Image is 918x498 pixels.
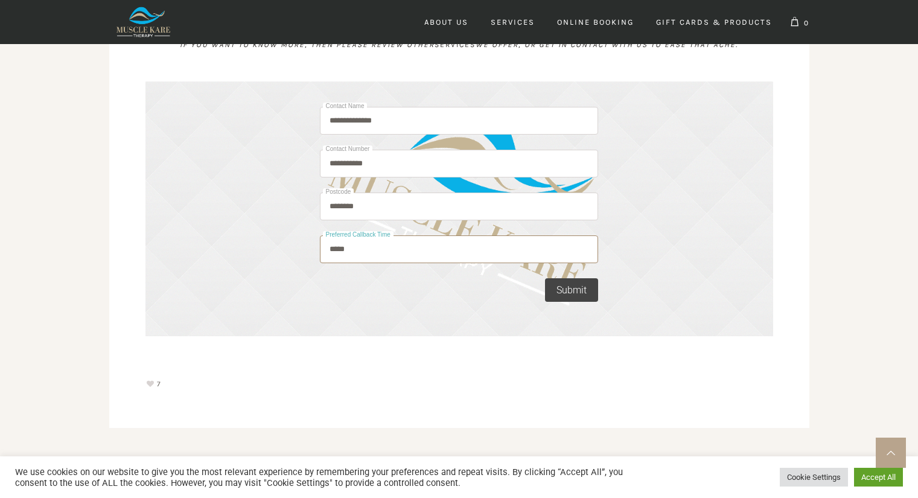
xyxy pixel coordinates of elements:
div: Submit [556,283,587,298]
a: Gift Cards & Products [645,10,783,34]
span: Services [491,18,535,27]
a: Services [480,10,546,34]
span: 7 [157,380,162,388]
span: About Us [424,18,468,27]
em: If you want to know more, then please review other we offer, or get in contact with us to ease th... [180,40,738,49]
span: Gift Cards & Products [656,18,772,27]
a: Accept All [854,468,903,487]
a: services [435,40,476,49]
span: Online Booking [557,18,634,27]
a: Online Booking [546,10,645,34]
a: 7 [145,380,162,388]
div: We use cookies on our website to give you the most relevant experience by remembering your prefer... [15,467,637,488]
a: Cookie Settings [780,468,848,487]
a: About Us [413,10,479,34]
